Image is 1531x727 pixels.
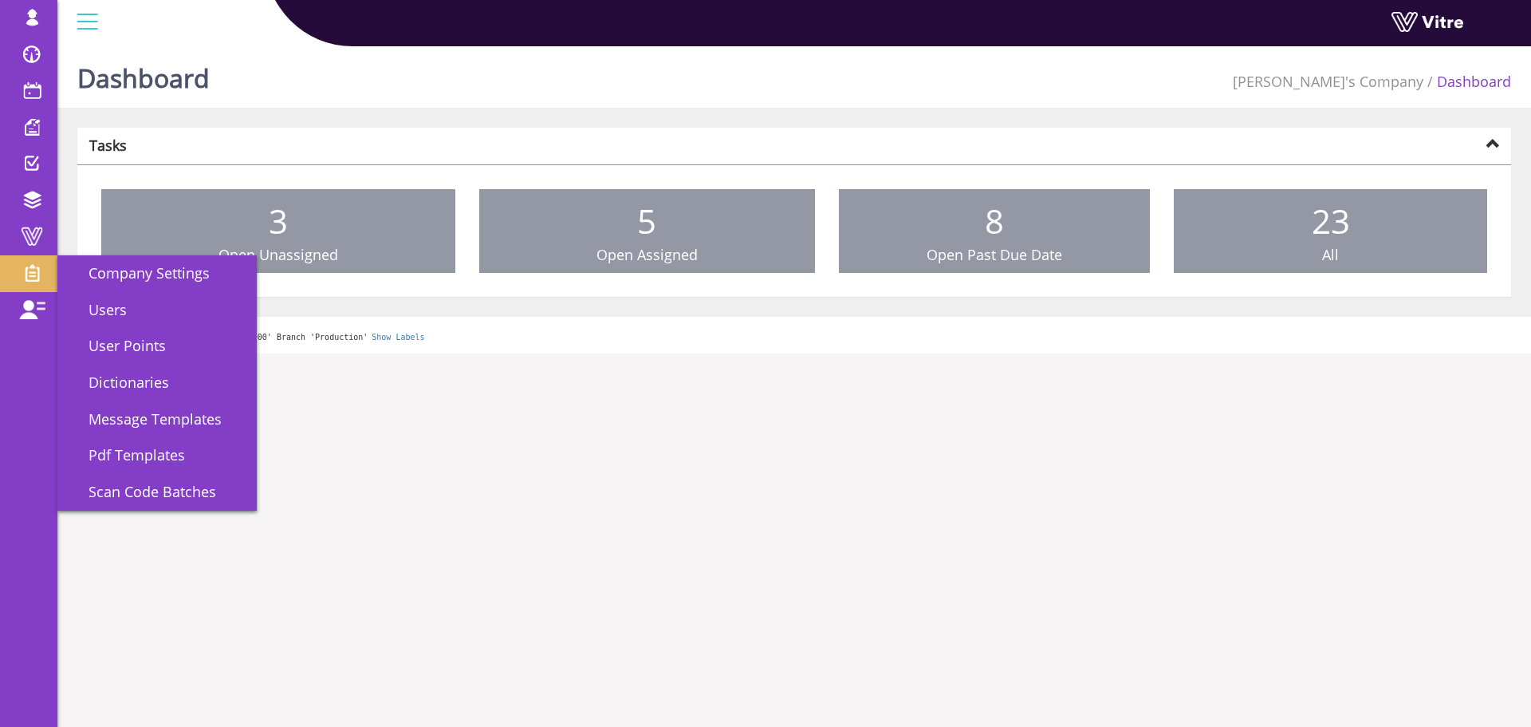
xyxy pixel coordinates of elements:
[57,292,257,329] a: Users
[69,336,166,355] span: User Points
[218,245,338,264] span: Open Unassigned
[1174,189,1487,274] a: 23 All
[89,136,127,155] strong: Tasks
[269,198,288,243] span: 3
[372,333,424,342] a: Show Labels
[1423,72,1511,93] li: Dashboard
[69,300,127,319] span: Users
[57,365,257,401] a: Dictionaries
[69,263,210,283] span: Company Settings
[1322,245,1339,264] span: All
[839,189,1151,274] a: 8 Open Past Due Date
[479,189,815,274] a: 5 Open Assigned
[927,245,1062,264] span: Open Past Due Date
[57,328,257,365] a: User Points
[101,189,455,274] a: 3 Open Unassigned
[69,482,216,501] span: Scan Code Batches
[69,409,222,429] span: Message Templates
[57,255,257,292] a: Company Settings
[57,437,257,474] a: Pdf Templates
[985,198,1004,243] span: 8
[596,245,698,264] span: Open Assigned
[637,198,656,243] span: 5
[57,401,257,438] a: Message Templates
[69,373,169,392] span: Dictionaries
[57,474,257,511] a: Scan Code Batches
[1312,198,1350,243] span: 23
[69,445,185,464] span: Pdf Templates
[77,40,210,108] h1: Dashboard
[1233,72,1423,91] a: [PERSON_NAME]'s Company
